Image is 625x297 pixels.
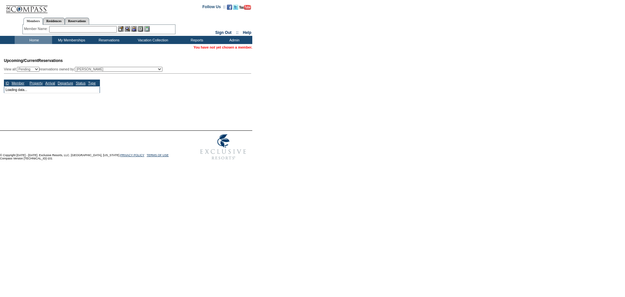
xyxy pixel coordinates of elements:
[30,81,43,85] a: Property
[227,7,232,10] a: Become our fan on Facebook
[90,36,127,44] td: Reservations
[118,26,124,32] img: b_edit.gif
[65,18,89,24] a: Reservations
[227,5,232,10] img: Become our fan on Facebook
[125,26,130,32] img: View
[15,36,52,44] td: Home
[76,81,86,85] a: Status
[194,45,252,49] span: You have not yet chosen a member.
[43,18,65,24] a: Residences
[120,154,144,157] a: PRIVACY POLICY
[58,81,73,85] a: Departure
[131,26,137,32] img: Impersonate
[23,18,43,25] a: Members
[215,36,252,44] td: Admin
[202,4,226,12] td: Follow Us ::
[177,36,215,44] td: Reports
[239,5,251,10] img: Subscribe to our YouTube Channel
[236,30,239,35] span: ::
[144,26,150,32] img: b_calculator.gif
[4,67,165,72] div: View all: reservations owned by:
[4,86,100,93] td: Loading data...
[4,58,63,63] span: Reservations
[24,26,49,32] div: Member Name:
[243,30,251,35] a: Help
[233,5,238,10] img: Follow us on Twitter
[194,131,252,163] img: Exclusive Resorts
[45,81,55,85] a: Arrival
[52,36,90,44] td: My Memberships
[4,58,38,63] span: Upcoming/Current
[215,30,231,35] a: Sign Out
[127,36,177,44] td: Vacation Collection
[138,26,143,32] img: Reservations
[147,154,169,157] a: TERMS OF USE
[233,7,238,10] a: Follow us on Twitter
[239,7,251,10] a: Subscribe to our YouTube Channel
[6,81,9,85] a: ID
[88,81,96,85] a: Type
[12,81,24,85] a: Member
